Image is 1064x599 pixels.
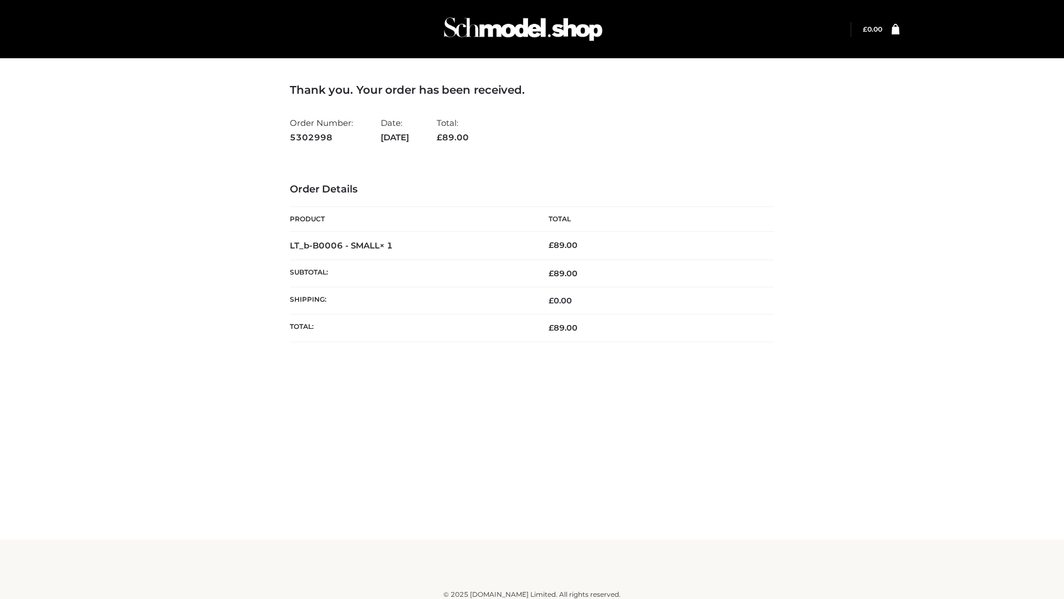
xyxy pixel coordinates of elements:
span: £ [549,296,554,306]
span: £ [549,323,554,333]
img: Schmodel Admin 964 [440,7,606,51]
strong: × 1 [380,240,393,251]
bdi: 0.00 [863,25,882,33]
a: £0.00 [863,25,882,33]
strong: LT_b-B0006 - SMALL [290,240,393,251]
li: Total: [437,113,469,147]
bdi: 0.00 [549,296,572,306]
strong: 5302998 [290,130,353,145]
h3: Order Details [290,184,774,196]
span: 89.00 [549,323,577,333]
span: £ [549,240,554,250]
bdi: 89.00 [549,240,577,250]
strong: [DATE] [381,130,409,145]
li: Order Number: [290,113,353,147]
th: Product [290,207,532,232]
span: £ [549,268,554,278]
li: Date: [381,113,409,147]
th: Shipping: [290,287,532,314]
th: Total: [290,314,532,342]
h3: Thank you. Your order has been received. [290,83,774,97]
th: Total [532,207,774,232]
span: £ [863,25,867,33]
span: 89.00 [549,268,577,278]
th: Subtotal: [290,260,532,287]
span: 89.00 [437,132,469,143]
span: £ [437,132,442,143]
